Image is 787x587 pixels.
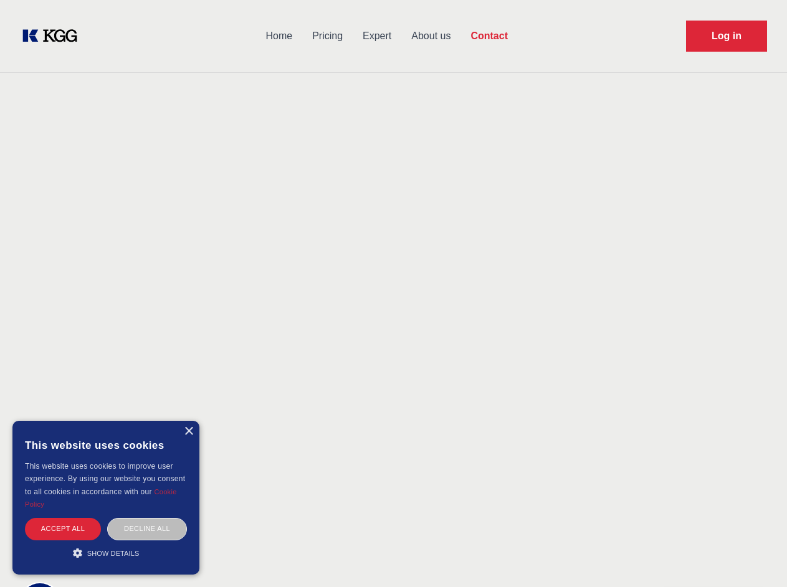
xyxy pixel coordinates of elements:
span: This website uses cookies to improve user experience. By using our website you consent to all coo... [25,462,185,496]
a: KOL Knowledge Platform: Talk to Key External Experts (KEE) [20,26,87,46]
div: This website uses cookies [25,430,187,460]
iframe: Chat Widget [725,527,787,587]
div: Show details [25,547,187,559]
a: Home [255,20,302,52]
a: Request Demo [686,21,767,52]
a: Pricing [302,20,353,52]
div: Close [184,427,193,436]
a: About us [401,20,460,52]
a: Expert [353,20,401,52]
a: Cookie Policy [25,488,177,508]
div: Accept all [25,518,101,540]
span: Show details [87,550,140,557]
div: Decline all [107,518,187,540]
a: Contact [460,20,518,52]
